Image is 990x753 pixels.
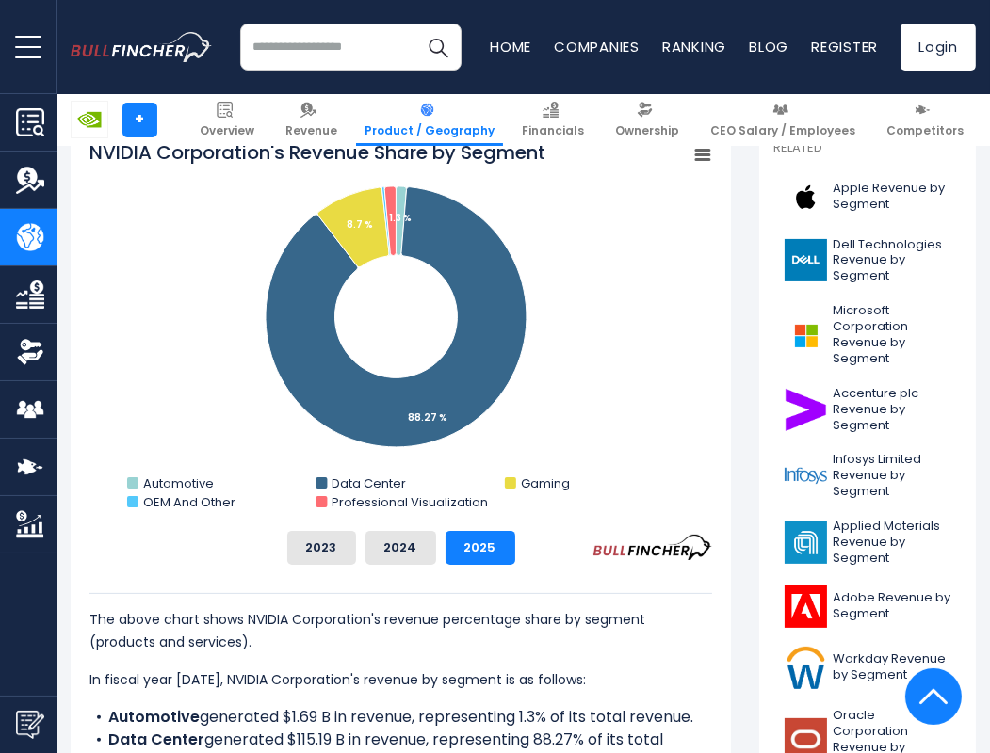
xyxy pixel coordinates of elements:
[365,123,495,138] span: Product / Geography
[71,32,240,62] a: Go to homepage
[122,103,157,137] a: +
[347,217,373,232] tspan: 8.7 %
[785,389,827,431] img: ACN logo
[521,474,570,492] text: Gaming
[277,94,346,146] a: Revenue
[773,232,962,290] a: Dell Technologies Revenue by Segment
[414,24,462,71] button: Search
[833,181,950,213] span: Apple Revenue by Segment
[785,455,827,497] img: INFY logo
[89,608,712,653] p: The above chart shows NVIDIA Corporation's revenue percentage share by segment (products and serv...
[607,94,688,146] a: Ownership
[773,581,962,633] a: Adobe Revenue by Segment
[773,171,962,223] a: Apple Revenue by Segment
[200,123,254,138] span: Overview
[833,519,950,567] span: Applied Materials Revenue by Segment
[108,729,204,750] b: Data Center
[773,642,962,694] a: Workday Revenue by Segment
[833,651,950,683] span: Workday Revenue by Segment
[285,123,337,138] span: Revenue
[833,452,950,500] span: Infosys Limited Revenue by Segment
[886,123,964,138] span: Competitors
[773,140,962,156] p: Related
[773,447,962,505] a: Infosys Limited Revenue by Segment
[71,32,212,62] img: bullfincher logo
[710,123,855,138] span: CEO Salary / Employees
[785,521,827,564] img: AMAT logo
[332,493,488,511] text: Professional Visualization
[615,123,679,138] span: Ownership
[408,410,447,425] tspan: 88.27 %
[389,211,412,225] tspan: 1.3 %
[89,139,712,516] svg: NVIDIA Corporation's Revenue Share by Segment
[446,531,515,565] button: 2025
[554,37,640,56] a: Companies
[785,647,827,689] img: WDAY logo
[143,474,214,492] text: Automotive
[785,314,827,357] img: MSFT logo
[785,176,827,218] img: AAPL logo
[143,493,235,511] text: OEM And Other
[365,531,436,565] button: 2024
[833,386,950,434] span: Accenture plc Revenue by Segment
[191,94,263,146] a: Overview
[662,37,726,56] a: Ranking
[287,531,356,565] button: 2023
[785,239,827,281] img: DELL logo
[878,94,972,146] a: Competitors
[89,706,712,729] li: generated $1.69 B in revenue, representing 1.3% of its total revenue.
[89,668,712,691] p: In fiscal year [DATE], NVIDIA Corporation's revenue by segment is as follows:
[356,94,503,146] a: Product / Geography
[490,37,531,56] a: Home
[749,37,788,56] a: Blog
[773,298,962,372] a: Microsoft Corporation Revenue by Segment
[773,514,962,571] a: Applied Materials Revenue by Segment
[811,37,878,56] a: Register
[332,474,406,492] text: Data Center
[108,706,200,728] b: Automotive
[785,585,827,628] img: ADBE logo
[522,123,584,138] span: Financials
[513,94,592,146] a: Financials
[72,102,107,137] img: NVDA logo
[833,303,950,367] span: Microsoft Corporation Revenue by Segment
[16,338,44,366] img: Ownership
[833,237,950,285] span: Dell Technologies Revenue by Segment
[89,139,545,166] tspan: NVIDIA Corporation's Revenue Share by Segment
[773,381,962,439] a: Accenture plc Revenue by Segment
[833,590,950,622] span: Adobe Revenue by Segment
[901,24,976,71] a: Login
[702,94,864,146] a: CEO Salary / Employees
